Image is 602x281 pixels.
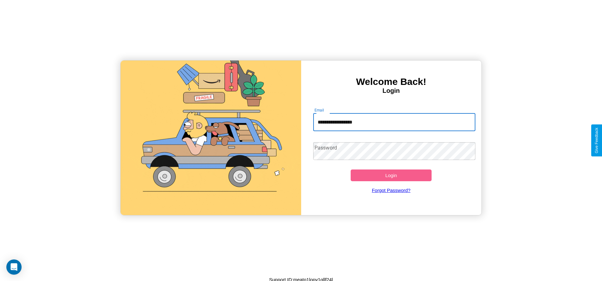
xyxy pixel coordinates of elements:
[6,259,22,275] div: Open Intercom Messenger
[594,128,599,153] div: Give Feedback
[301,76,481,87] h3: Welcome Back!
[301,87,481,94] h4: Login
[121,61,301,215] img: gif
[314,107,324,113] label: Email
[310,181,472,199] a: Forgot Password?
[351,169,432,181] button: Login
